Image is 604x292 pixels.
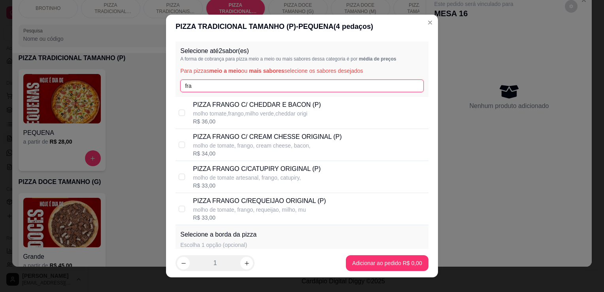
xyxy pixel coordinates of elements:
span: mais sabores [249,68,285,74]
div: R$ 34,00 [193,150,342,157]
p: molho tomate,frango,milho verde,cheddar origi [193,110,321,118]
p: A forma de cobrança para pizza meio a meio ou mais sabores dessa categoria é por [180,56,424,62]
span: média de preços [359,56,396,62]
div: R$ 33,00 [193,182,321,190]
p: PIZZA FRANGO C/CATUPIRY ORIGINAL (P) [193,164,321,174]
p: PIZZA FRANGO C/ CREAM CHESSE ORIGINAL (P) [193,132,342,142]
p: Selecione até 2 sabor(es) [180,46,424,56]
button: decrease-product-quantity [177,257,190,269]
p: molho de tomate, frango, cream cheese, bacon, [193,142,342,150]
p: PIZZA FRANGO C/REQUEIJAO ORIGINAL (P) [193,196,326,206]
div: PIZZA TRADICIONAL TAMANHO (P) - PEQUENA ( 4 pedaços) [176,21,428,32]
span: meio a meio [209,68,241,74]
div: R$ 33,00 [193,214,326,222]
button: Adicionar ao pedido R$ 0,00 [346,255,428,271]
div: R$ 36,00 [193,118,321,125]
p: 1 [213,258,217,268]
button: increase-product-quantity [240,257,253,269]
button: Close [424,16,436,29]
p: Selecione a borda da pizza [180,230,257,239]
p: Para pizzas ou selecione os sabores desejados [180,67,424,75]
p: PIZZA FRANGO C/ CHEDDAR E BACON (P) [193,100,321,110]
p: Escolha 1 opção (opcional) [180,241,257,249]
p: molho de tomate artesanal, frango, catupiry, [193,174,321,182]
input: Pesquise pelo nome do sabor [180,80,424,92]
p: molho de tomate, frango, requeijao, milho, mu [193,206,326,214]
